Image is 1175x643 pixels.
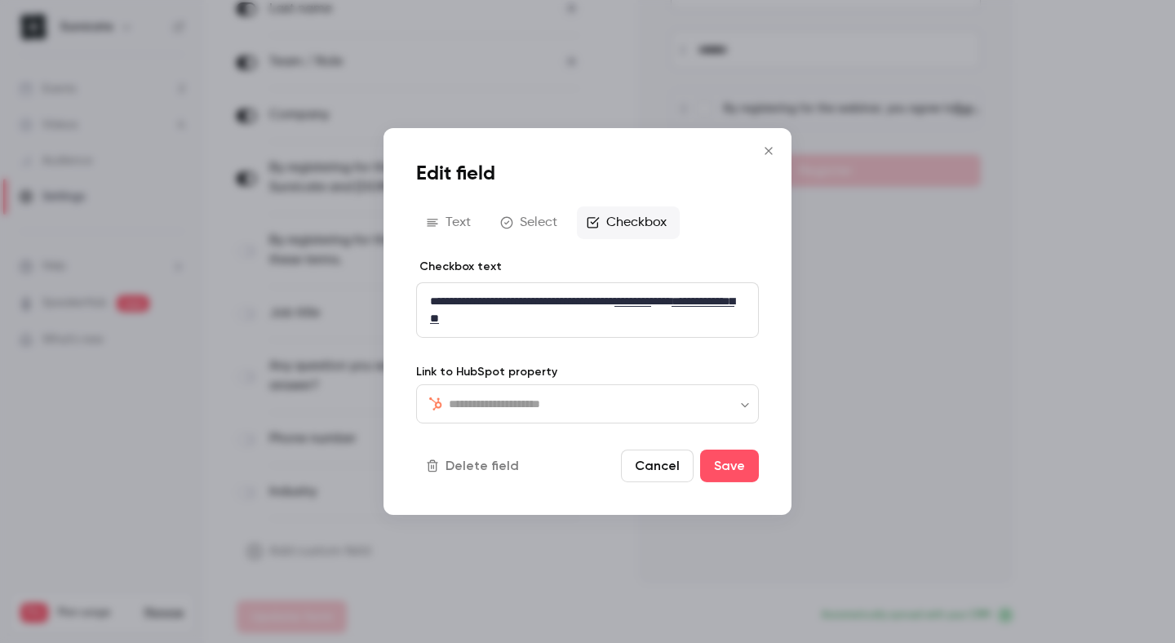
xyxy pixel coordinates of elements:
h1: Edit field [416,161,759,187]
div: editor [417,283,758,337]
button: Select [490,206,570,239]
button: Open [737,397,753,413]
label: Link to HubSpot property [416,364,759,380]
button: Delete field [416,450,532,482]
button: Save [700,450,759,482]
button: Checkbox [577,206,680,239]
button: Text [416,206,484,239]
button: Cancel [621,450,694,482]
button: Close [752,135,785,167]
label: Checkbox text [416,259,502,275]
